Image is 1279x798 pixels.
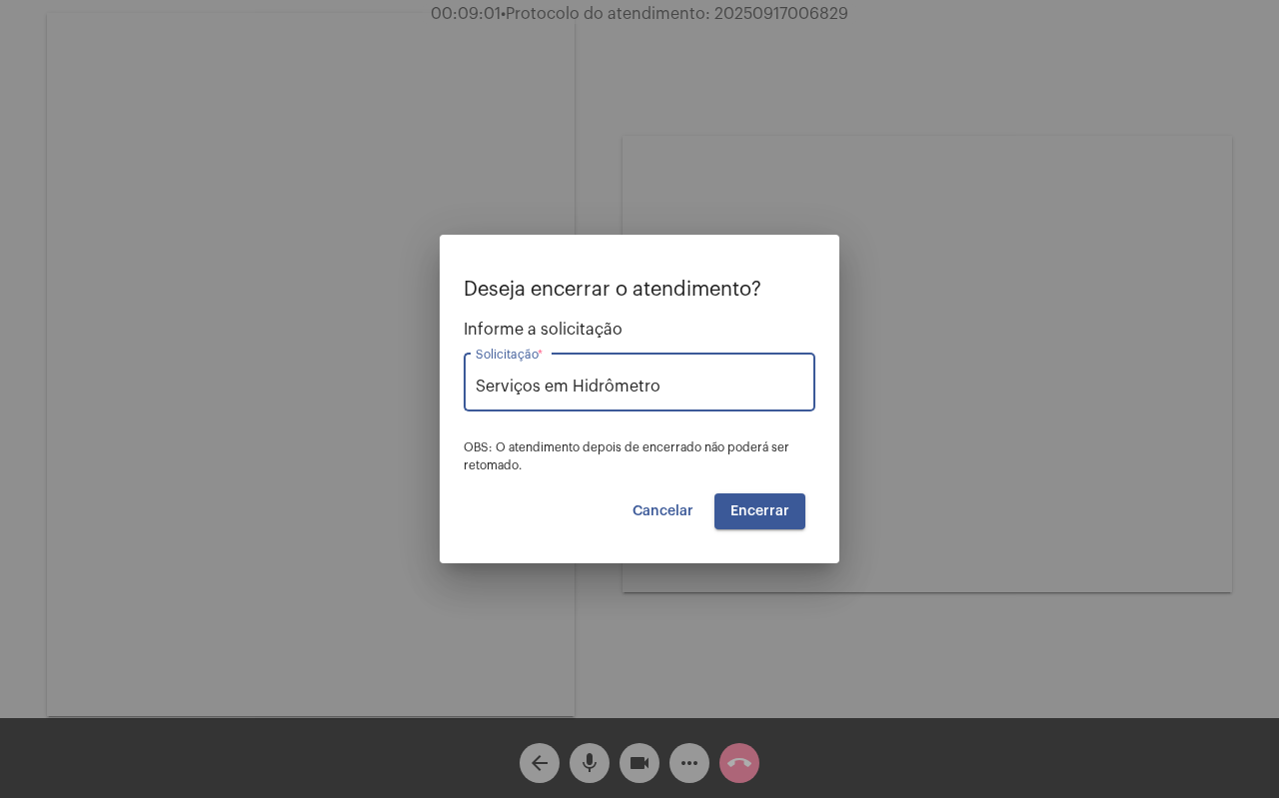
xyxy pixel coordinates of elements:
[464,279,815,301] p: Deseja encerrar o atendimento?
[476,378,803,396] input: Buscar solicitação
[633,504,693,518] span: Cancelar
[464,321,815,339] span: Informe a solicitação
[617,493,709,529] button: Cancelar
[464,441,789,471] span: OBS: O atendimento depois de encerrado não poderá ser retomado.
[730,504,789,518] span: Encerrar
[714,493,805,529] button: Encerrar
